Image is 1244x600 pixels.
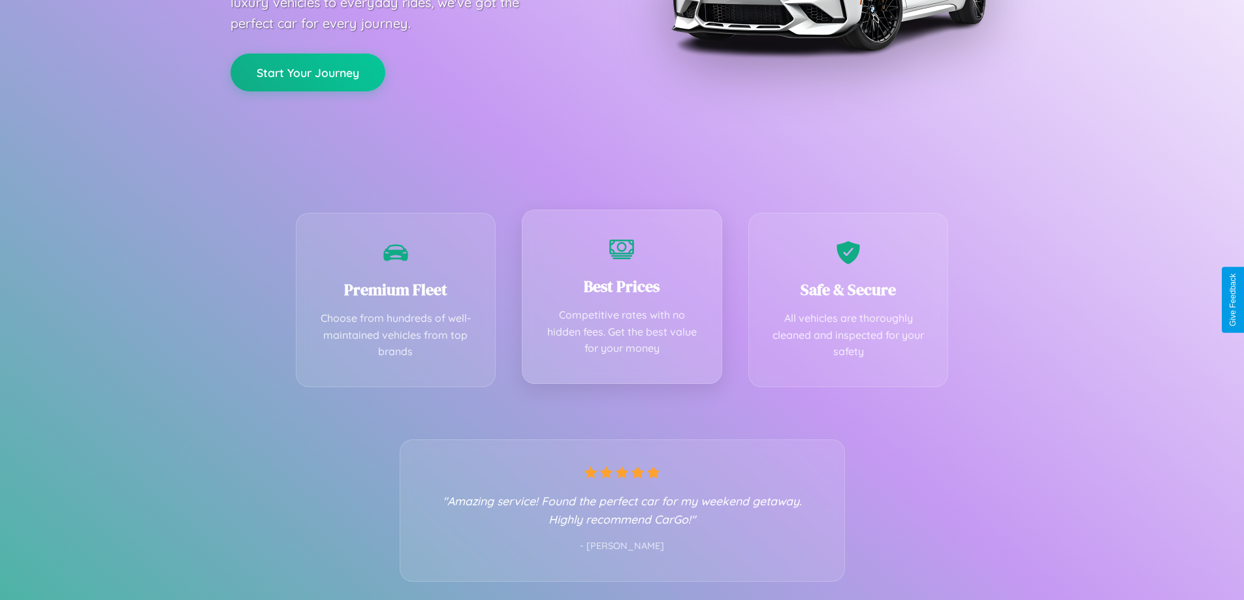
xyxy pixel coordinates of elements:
p: "Amazing service! Found the perfect car for my weekend getaway. Highly recommend CarGo!" [426,492,818,528]
p: All vehicles are thoroughly cleaned and inspected for your safety [769,310,929,360]
h3: Premium Fleet [316,279,476,300]
p: Competitive rates with no hidden fees. Get the best value for your money [542,307,702,357]
p: - [PERSON_NAME] [426,538,818,555]
button: Start Your Journey [231,54,385,91]
h3: Safe & Secure [769,279,929,300]
h3: Best Prices [542,276,702,297]
div: Give Feedback [1228,274,1237,326]
p: Choose from hundreds of well-maintained vehicles from top brands [316,310,476,360]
